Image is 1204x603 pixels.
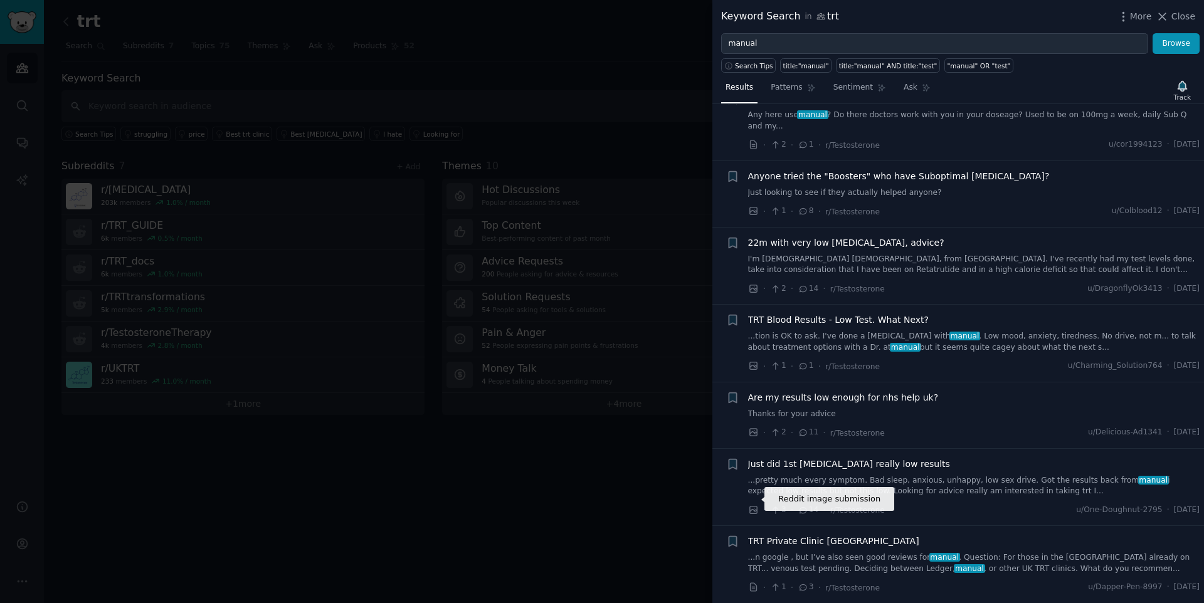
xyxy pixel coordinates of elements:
a: Results [721,78,758,103]
a: Ask [899,78,935,103]
span: · [791,360,793,373]
a: ...pretty much every symptom. Bad sleep, anxious, unhappy, low sex drive. Got the results back fr... [748,475,1200,497]
a: TRT Blood Results - Low Test. What Next? [748,313,929,327]
span: More [1130,10,1152,23]
span: 2 [770,139,786,150]
span: · [1167,139,1170,150]
span: Results [726,82,753,93]
span: 1 [798,360,813,372]
button: Search Tips [721,58,776,73]
a: Are my results low enough for nhs help uk? [748,391,939,404]
button: Browse [1153,33,1200,55]
span: · [823,426,825,439]
span: u/Colblood12 [1112,206,1163,217]
span: · [763,503,766,516]
span: Close [1171,10,1195,23]
span: manual [890,343,921,352]
a: Thanks for your advice [748,409,1200,420]
span: 1 [770,582,786,593]
span: 1 [770,360,786,372]
span: · [791,503,793,516]
span: · [1167,505,1170,516]
span: in [805,11,811,23]
a: Patterns [766,78,820,103]
span: · [1167,427,1170,438]
button: Close [1156,10,1195,23]
span: manual [949,332,980,340]
div: Keyword Search trt [721,9,839,24]
a: Any here usemanual? Do there doctors work with you in your doseage? Used to be on 100mg a week, d... [748,110,1200,132]
span: manual [929,553,960,562]
a: "manual" OR "test" [944,58,1013,73]
span: · [818,360,821,373]
span: [DATE] [1174,206,1200,217]
span: u/One-Doughnut-2795 [1076,505,1162,516]
span: u/Delicious-Ad1341 [1088,427,1163,438]
a: 22m with very low [MEDICAL_DATA], advice? [748,236,944,249]
span: [DATE] [1174,427,1200,438]
a: Anyone tried the "Boosters" who have Suboptimal [MEDICAL_DATA]? [748,170,1050,183]
span: · [791,426,793,439]
span: 1 [798,139,813,150]
a: ...n google , but I’ve also seen good reviews formanual. Question: For those in the [GEOGRAPHIC_D... [748,552,1200,574]
span: · [818,139,821,152]
div: title:"manual" AND title:"test" [839,61,937,70]
span: · [791,139,793,152]
span: r/Testosterone [825,362,880,371]
span: u/Dapper-Pen-8997 [1088,582,1162,593]
span: · [763,426,766,439]
span: · [1167,283,1170,295]
input: Try a keyword related to your business [721,33,1148,55]
span: [DATE] [1174,283,1200,295]
span: · [1167,360,1170,372]
span: · [1167,206,1170,217]
a: Just looking to see if they actually helped anyone? [748,187,1200,199]
a: Just did 1st [MEDICAL_DATA] really low results [748,458,950,471]
span: r/Testosterone [825,584,880,592]
span: · [791,581,793,594]
a: title:"manual" AND title:"test" [836,58,940,73]
span: 3 [770,505,786,516]
span: · [763,360,766,373]
span: r/Testosterone [830,506,885,515]
a: TRT Private Clinic [GEOGRAPHIC_DATA] [748,535,919,548]
span: [DATE] [1174,582,1200,593]
span: u/DragonflyOk3413 [1087,283,1163,295]
span: · [791,205,793,218]
span: · [763,282,766,295]
span: 1 [770,206,786,217]
span: [DATE] [1174,360,1200,372]
span: 3 [798,582,813,593]
button: Track [1170,77,1195,103]
span: · [1167,582,1170,593]
span: Search Tips [735,61,773,70]
div: "manual" OR "test" [947,61,1010,70]
span: r/Testosterone [825,207,880,216]
span: · [763,205,766,218]
span: r/Testosterone [830,285,885,293]
span: u/cor1994123 [1109,139,1163,150]
span: 14 [798,505,818,516]
span: Patterns [771,82,802,93]
a: Sentiment [829,78,890,103]
span: 2 [770,283,786,295]
span: manual [1138,476,1169,485]
span: · [763,139,766,152]
a: ...tion is OK to ask. I've done a [MEDICAL_DATA] withmanual. Low mood, anxiety, tiredness. No dri... [748,331,1200,353]
span: · [818,581,821,594]
a: I'm [DEMOGRAPHIC_DATA] [DEMOGRAPHIC_DATA], from [GEOGRAPHIC_DATA]. I've recently had my test leve... [748,254,1200,276]
span: · [823,503,825,516]
span: · [763,581,766,594]
span: 11 [798,427,818,438]
a: title:"manual" [780,58,832,73]
div: Track [1174,93,1191,102]
span: · [818,205,821,218]
span: r/Testosterone [830,429,885,438]
span: [DATE] [1174,505,1200,516]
